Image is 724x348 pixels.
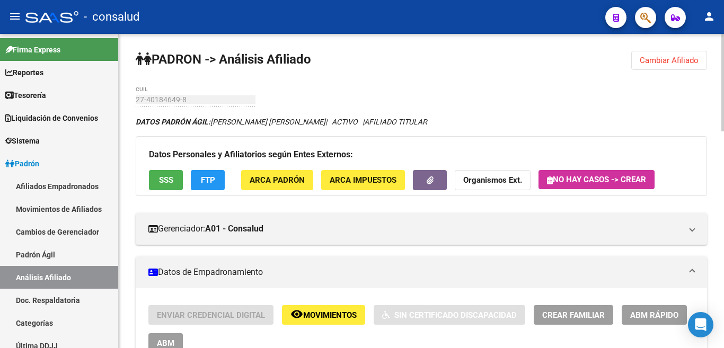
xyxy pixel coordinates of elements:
mat-expansion-panel-header: Gerenciador:A01 - Consalud [136,213,707,245]
mat-expansion-panel-header: Datos de Empadronamiento [136,256,707,288]
span: ABM Rápido [630,310,678,320]
span: FTP [201,176,215,185]
mat-icon: remove_red_eye [290,308,303,320]
strong: DATOS PADRÓN ÁGIL: [136,118,210,126]
strong: A01 - Consalud [205,223,263,235]
h3: Datos Personales y Afiliatorios según Entes Externos: [149,147,694,162]
span: Movimientos [303,310,357,320]
i: | ACTIVO | [136,118,427,126]
span: - consalud [84,5,139,29]
button: Organismos Ext. [455,170,531,190]
mat-icon: person [703,10,716,23]
button: Crear Familiar [534,305,613,325]
button: FTP [191,170,225,190]
span: Reportes [5,67,43,78]
button: Cambiar Afiliado [631,51,707,70]
button: ARCA Padrón [241,170,313,190]
span: AFILIADO TITULAR [364,118,427,126]
span: Enviar Credencial Digital [157,310,265,320]
button: Sin Certificado Discapacidad [374,305,525,325]
span: [PERSON_NAME] [PERSON_NAME] [136,118,325,126]
span: Liquidación de Convenios [5,112,98,124]
button: No hay casos -> Crear [538,170,655,189]
span: ARCA Padrón [250,176,305,185]
strong: Organismos Ext. [463,176,522,185]
mat-icon: menu [8,10,21,23]
span: Sin Certificado Discapacidad [394,310,517,320]
span: Firma Express [5,44,60,56]
button: ABM Rápido [622,305,687,325]
mat-panel-title: Gerenciador: [148,223,682,235]
span: No hay casos -> Crear [547,175,646,184]
span: Cambiar Afiliado [640,56,699,65]
span: Crear Familiar [542,310,605,320]
button: ARCA Impuestos [321,170,405,190]
div: Open Intercom Messenger [688,312,713,337]
span: Sistema [5,135,40,147]
span: Tesorería [5,90,46,101]
button: Movimientos [282,305,365,325]
button: SSS [149,170,183,190]
span: ABM [157,338,174,348]
span: SSS [159,176,173,185]
strong: PADRON -> Análisis Afiliado [136,52,311,67]
span: Padrón [5,158,39,169]
button: Enviar Credencial Digital [148,305,273,325]
mat-panel-title: Datos de Empadronamiento [148,266,682,278]
span: ARCA Impuestos [330,176,396,185]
